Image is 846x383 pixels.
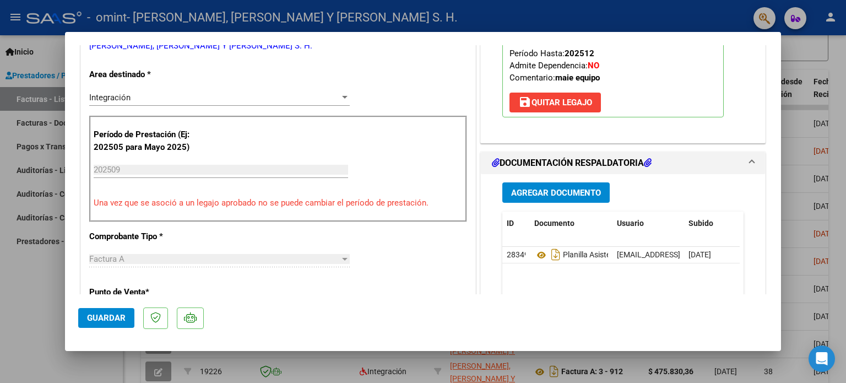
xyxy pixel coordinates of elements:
div: Open Intercom Messenger [809,346,835,372]
span: Factura A [89,254,124,264]
datatable-header-cell: Documento [530,212,612,235]
strong: 202501 [566,36,595,46]
button: Quitar Legajo [509,93,601,112]
span: 28349 [507,250,529,259]
span: CUIL: Nombre y Apellido: Período Desde: Período Hasta: Admite Dependencia: [509,12,643,83]
button: Agregar Documento [502,182,610,203]
p: Una vez que se asoció a un legajo aprobado no se puede cambiar el período de prestación. [94,197,463,209]
p: [PERSON_NAME], [PERSON_NAME] Y [PERSON_NAME] S. H. [89,40,467,52]
button: Guardar [78,308,134,328]
i: Descargar documento [549,246,563,263]
span: Documento [534,219,574,228]
datatable-header-cell: Subido [684,212,739,235]
strong: 202512 [565,48,594,58]
p: Período de Prestación (Ej: 202505 para Mayo 2025) [94,128,204,153]
span: ID [507,219,514,228]
span: Usuario [617,219,644,228]
h1: DOCUMENTACIÓN RESPALDATORIA [492,157,652,170]
span: Integración [89,93,131,103]
p: Punto de Venta [89,286,203,299]
span: [EMAIL_ADDRESS][DOMAIN_NAME] - CIEP [617,250,761,259]
datatable-header-cell: Usuario [612,212,684,235]
strong: NO [588,61,599,71]
span: Planilla Asistencia [PERSON_NAME] [534,251,685,260]
span: Quitar Legajo [518,98,592,107]
strong: maie equipo [555,73,600,83]
datatable-header-cell: ID [502,212,530,235]
mat-expansion-panel-header: DOCUMENTACIÓN RESPALDATORIA [481,152,765,174]
p: Comprobante Tipo * [89,230,203,243]
span: Guardar [87,313,126,323]
span: Comentario: [509,73,600,83]
span: Subido [688,219,713,228]
p: Area destinado * [89,68,203,81]
span: [DATE] [688,250,711,259]
span: Agregar Documento [511,188,601,198]
mat-icon: save [518,95,532,109]
datatable-header-cell: Acción [739,212,794,235]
